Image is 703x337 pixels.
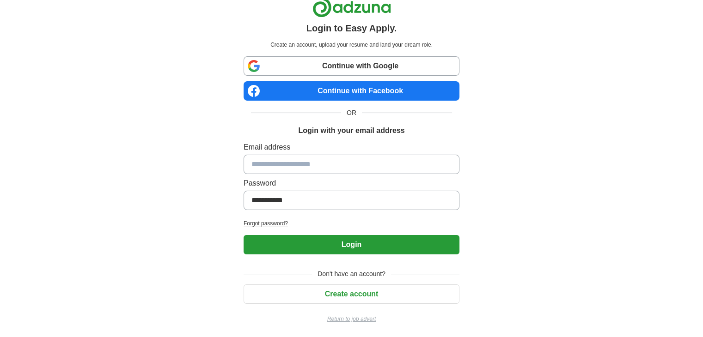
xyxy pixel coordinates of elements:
h1: Login with your email address [298,125,404,136]
a: Continue with Google [244,56,459,76]
span: Don't have an account? [312,269,391,279]
span: OR [341,108,362,118]
button: Create account [244,284,459,304]
a: Continue with Facebook [244,81,459,101]
button: Login [244,235,459,254]
a: Return to job advert [244,315,459,323]
a: Create account [244,290,459,298]
h1: Login to Easy Apply. [306,21,397,35]
label: Email address [244,142,459,153]
a: Forgot password? [244,219,459,228]
label: Password [244,178,459,189]
p: Create an account, upload your resume and land your dream role. [245,41,458,49]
